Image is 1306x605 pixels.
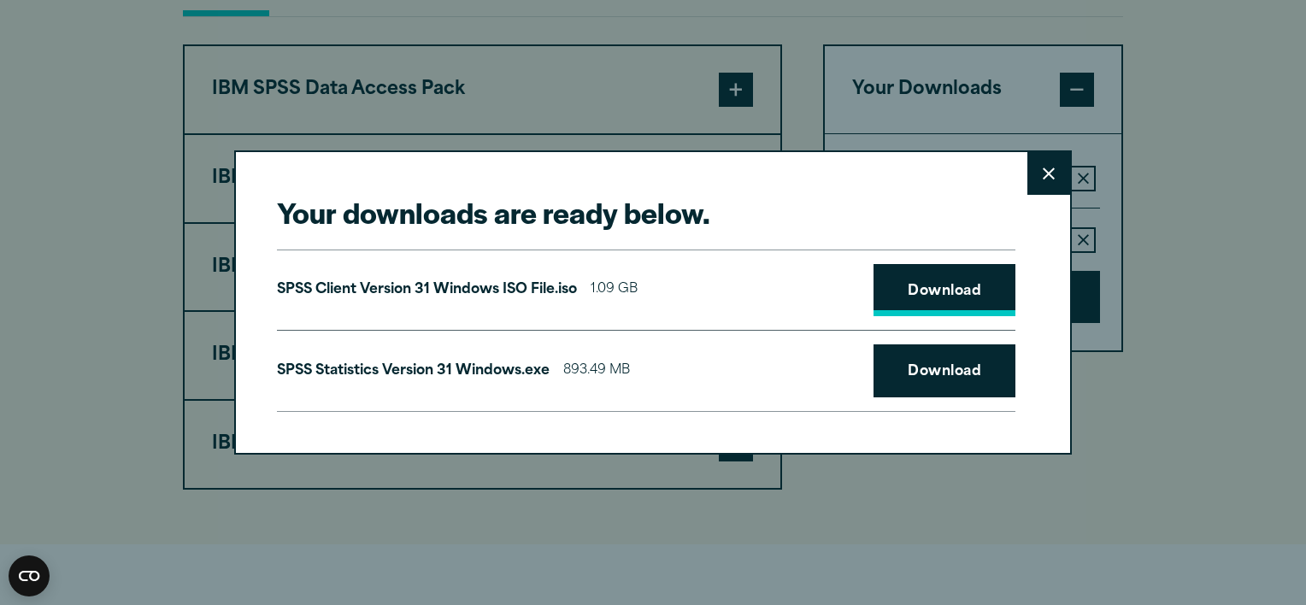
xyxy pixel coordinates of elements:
[874,264,1015,317] a: Download
[277,359,550,384] p: SPSS Statistics Version 31 Windows.exe
[277,278,577,302] p: SPSS Client Version 31 Windows ISO File.iso
[277,193,1015,232] h2: Your downloads are ready below.
[874,344,1015,397] a: Download
[9,555,50,596] button: Open CMP widget
[563,359,630,384] span: 893.49 MB
[591,278,638,302] span: 1.09 GB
